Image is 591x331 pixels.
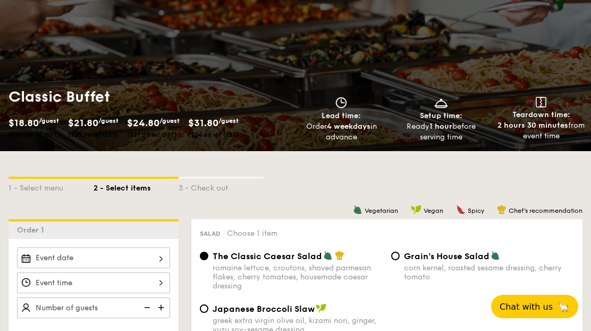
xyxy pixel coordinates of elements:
img: icon-vegetarian.fe4039eb.svg [353,205,362,214]
span: $18.80 [9,117,39,129]
span: Chat with us [500,302,553,312]
span: Vegetarian [365,207,398,214]
div: 1 - Select menu [9,179,94,194]
span: ($20.49 w/ GST) [9,131,60,138]
img: icon-vegan.f8ff3823.svg [411,205,421,214]
span: Spicy [468,207,484,214]
input: Japanese Broccoli Slawgreek extra virgin olive oil, kizami nori, ginger, yuzu soy-sesame dressing [200,304,208,313]
span: Teardown time: [512,110,570,119]
span: ($23.76 w/ GST) [68,131,118,138]
img: icon-spicy.37a8142b.svg [456,205,466,214]
img: icon-vegan.f8ff3823.svg [316,303,326,313]
strong: 1 hour [429,122,452,131]
img: icon-teardown.65201eee.svg [536,97,546,107]
div: Ready before serving time [395,121,487,143]
img: icon-chef-hat.a58ddaea.svg [497,205,506,214]
span: ($27.03 w/ GST) [127,131,177,138]
span: Order 1 [17,226,48,235]
img: icon-chef-hat.a58ddaea.svg [335,251,344,260]
input: Number of guests [17,297,170,318]
img: icon-add.58712e84.svg [154,297,170,318]
div: from event time [495,120,587,142]
span: Salad [200,230,221,237]
span: /guest [159,117,180,125]
span: Lead time: [322,111,361,120]
div: 2 - Select items [94,179,179,194]
input: Event time [17,272,170,293]
input: Event date [17,247,170,268]
h1: Classic Buffet [9,87,291,106]
span: 🦙 [557,301,570,313]
div: Order in advance [295,121,387,143]
div: romaine lettuce, croutons, shaved parmesan flakes, cherry tomatoes, housemade caesar dressing [213,263,383,291]
button: Chat with us🦙 [491,295,578,318]
span: Grain's House Salad [404,251,489,261]
input: Grain's House Saladcorn kernel, roasted sesame dressing, cherry tomato [391,252,400,260]
img: icon-reduce.1d2dbef1.svg [138,297,154,318]
span: /guest [218,117,239,125]
span: Setup time: [420,111,462,120]
span: Vegan [424,207,443,214]
img: icon-vegetarian.fe4039eb.svg [491,251,500,260]
strong: 4 weekdays [327,122,370,131]
span: Choose 1 item [227,229,277,238]
span: $21.80 [68,117,98,129]
span: Chef's recommendation [509,207,582,214]
span: Japanese Broccoli Slaw [213,304,315,314]
span: ($34.66 w/ GST) [188,131,239,138]
strong: 2 hours 30 minutes [497,121,568,130]
span: /guest [98,117,119,125]
img: icon-dish.430c3a2e.svg [433,97,449,109]
span: $24.80 [127,117,159,129]
span: /guest [39,117,59,125]
input: The Classic Caesar Saladromaine lettuce, croutons, shaved parmesan flakes, cherry tomatoes, house... [200,252,208,260]
span: The Classic Caesar Salad [213,251,322,261]
div: corn kernel, roasted sesame dressing, cherry tomato [404,263,574,282]
span: $31.80 [188,117,218,129]
div: 3 - Check out [179,179,264,194]
img: icon-clock.2db775ea.svg [333,97,349,109]
img: icon-vegetarian.fe4039eb.svg [323,251,333,260]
